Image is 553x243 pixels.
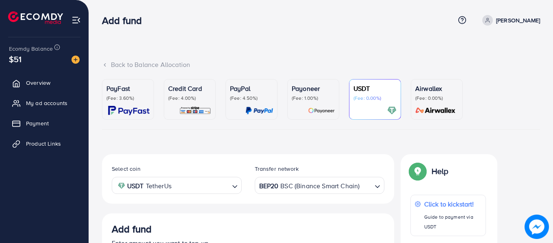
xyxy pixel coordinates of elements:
img: card [387,106,397,115]
label: Select coin [112,165,141,173]
p: PayFast [106,84,150,93]
span: Ecomdy Balance [9,45,53,53]
strong: USDT [127,180,144,192]
a: [PERSON_NAME] [479,15,540,26]
strong: BEP20 [259,180,279,192]
p: Guide to payment via USDT [424,212,481,232]
span: My ad accounts [26,99,67,107]
p: (Fee: 0.00%) [415,95,458,101]
p: Help [432,166,449,176]
p: (Fee: 0.00%) [353,95,397,101]
img: card [179,106,211,115]
span: Overview [26,79,50,87]
span: Payment [26,119,49,127]
p: Credit Card [168,84,211,93]
input: Search for option [360,179,371,192]
p: Payoneer [292,84,335,93]
img: image [525,215,549,239]
span: BSC (Binance Smart Chain) [280,180,360,192]
a: My ad accounts [6,95,82,111]
a: Product Links [6,135,82,152]
span: TetherUs [146,180,171,192]
p: USDT [353,84,397,93]
span: Product Links [26,140,61,148]
img: card [308,106,335,115]
a: Payment [6,115,82,131]
p: (Fee: 3.60%) [106,95,150,101]
div: Back to Balance Allocation [102,60,540,69]
h3: Add fund [112,223,152,235]
img: card [413,106,458,115]
div: Search for option [112,177,242,194]
h3: Add fund [102,15,148,26]
input: Search for option [174,179,229,192]
img: image [72,56,80,64]
img: menu [72,15,81,25]
a: Overview [6,75,82,91]
p: Click to kickstart! [424,199,481,209]
div: Search for option [255,177,385,194]
p: (Fee: 4.00%) [168,95,211,101]
img: logo [8,11,63,24]
img: Popup guide [410,164,425,178]
p: [PERSON_NAME] [496,15,540,25]
img: coin [118,182,125,189]
span: $51 [9,53,22,65]
p: (Fee: 4.50%) [230,95,273,101]
label: Transfer network [255,165,299,173]
p: (Fee: 1.00%) [292,95,335,101]
img: card [108,106,150,115]
img: card [245,106,273,115]
p: Airwallex [415,84,458,93]
p: PayPal [230,84,273,93]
